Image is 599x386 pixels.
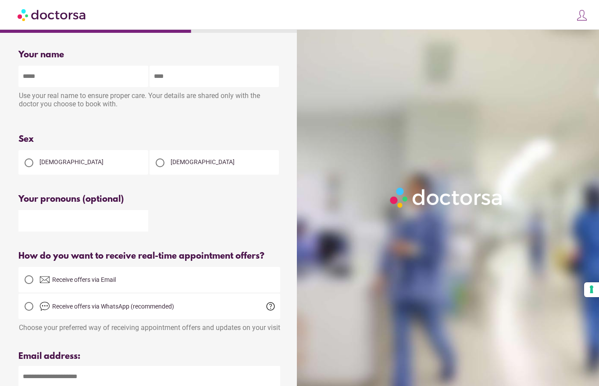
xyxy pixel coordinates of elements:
[18,351,280,361] div: Email address:
[18,5,87,25] img: Doctorsa.com
[39,158,103,165] span: [DEMOGRAPHIC_DATA]
[52,303,174,310] span: Receive offers via WhatsApp (recommended)
[18,251,280,261] div: How do you want to receive real-time appointment offers?
[18,50,280,60] div: Your name
[52,276,116,283] span: Receive offers via Email
[576,9,588,21] img: icons8-customer-100.png
[39,301,50,312] img: chat
[18,87,280,115] div: Use your real name to ensure proper care. Your details are shared only with the doctor you choose...
[387,184,506,211] img: Logo-Doctorsa-trans-White-partial-flat.png
[18,134,280,144] div: Sex
[18,319,280,332] div: Choose your preferred way of receiving appointment offers and updates on your visit
[584,282,599,297] button: Your consent preferences for tracking technologies
[171,158,235,165] span: [DEMOGRAPHIC_DATA]
[265,301,276,312] span: help
[18,194,280,204] div: Your pronouns (optional)
[39,274,50,285] img: email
